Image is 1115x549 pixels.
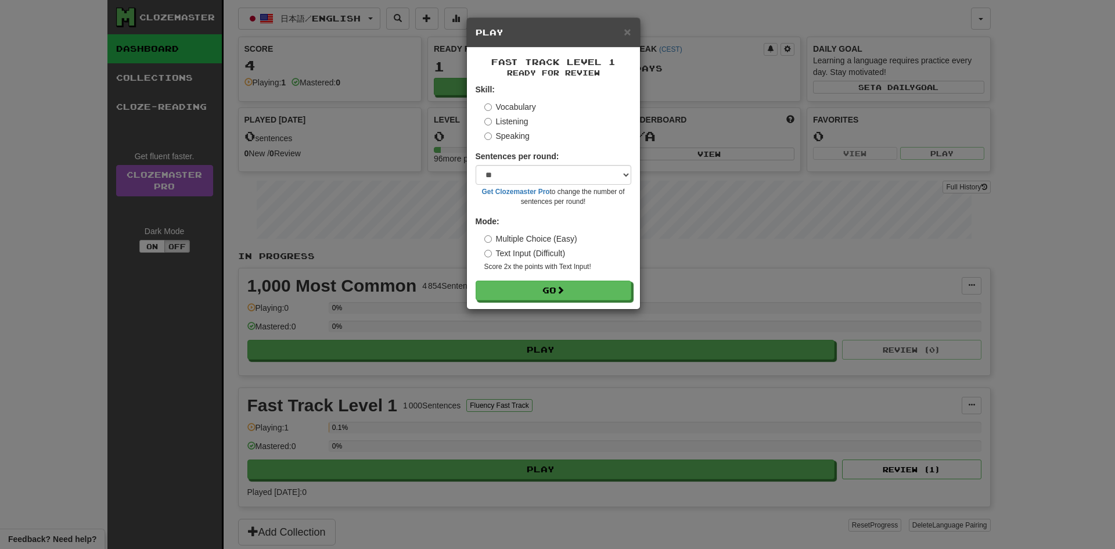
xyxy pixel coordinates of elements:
[484,247,566,259] label: Text Input (Difficult)
[476,217,499,226] strong: Mode:
[484,118,492,125] input: Listening
[484,233,577,245] label: Multiple Choice (Easy)
[484,235,492,243] input: Multiple Choice (Easy)
[484,132,492,140] input: Speaking
[484,101,536,113] label: Vocabulary
[491,57,616,67] span: Fast Track Level 1
[484,250,492,257] input: Text Input (Difficult)
[476,281,631,300] button: Go
[484,130,530,142] label: Speaking
[476,150,559,162] label: Sentences per round:
[624,26,631,38] button: Close
[484,116,528,127] label: Listening
[476,27,631,38] h5: Play
[484,262,631,272] small: Score 2x the points with Text Input !
[476,187,631,207] small: to change the number of sentences per round!
[476,85,495,94] strong: Skill:
[476,68,631,78] small: Ready for Review
[624,25,631,38] span: ×
[484,103,492,111] input: Vocabulary
[482,188,550,196] a: Get Clozemaster Pro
